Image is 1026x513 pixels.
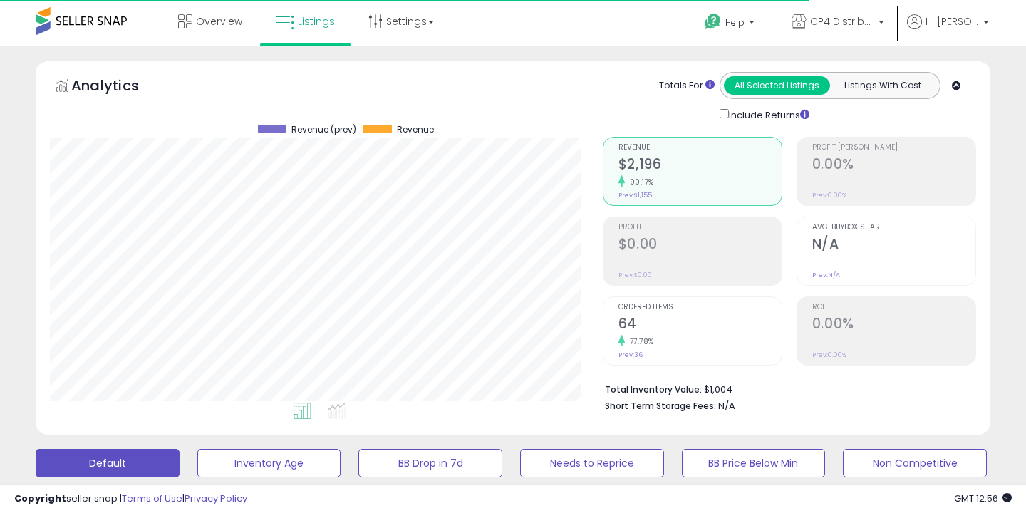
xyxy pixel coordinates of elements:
[926,14,979,28] span: Hi [PERSON_NAME]
[812,224,975,232] span: Avg. Buybox Share
[682,449,826,477] button: BB Price Below Min
[14,492,66,505] strong: Copyright
[812,236,975,255] h2: N/A
[704,13,722,31] i: Get Help
[659,79,715,93] div: Totals For
[812,271,840,279] small: Prev: N/A
[196,14,242,28] span: Overview
[605,400,716,412] b: Short Term Storage Fees:
[812,144,975,152] span: Profit [PERSON_NAME]
[618,271,652,279] small: Prev: $0.00
[954,492,1012,505] span: 2025-08-15 12:56 GMT
[605,380,965,397] li: $1,004
[618,156,782,175] h2: $2,196
[810,14,874,28] span: CP4 Distributors
[618,236,782,255] h2: $0.00
[709,106,826,123] div: Include Returns
[618,304,782,311] span: Ordered Items
[298,14,335,28] span: Listings
[812,351,846,359] small: Prev: 0.00%
[618,316,782,335] h2: 64
[843,449,987,477] button: Non Competitive
[907,14,989,46] a: Hi [PERSON_NAME]
[693,2,769,46] a: Help
[122,492,182,505] a: Terms of Use
[812,191,846,199] small: Prev: 0.00%
[291,125,356,135] span: Revenue (prev)
[812,156,975,175] h2: 0.00%
[718,399,735,413] span: N/A
[618,191,652,199] small: Prev: $1,155
[724,76,830,95] button: All Selected Listings
[71,76,167,99] h5: Analytics
[625,177,654,187] small: 90.17%
[618,351,643,359] small: Prev: 36
[725,16,745,28] span: Help
[358,449,502,477] button: BB Drop in 7d
[618,144,782,152] span: Revenue
[36,449,180,477] button: Default
[14,492,247,506] div: seller snap | |
[397,125,434,135] span: Revenue
[829,76,936,95] button: Listings With Cost
[618,224,782,232] span: Profit
[185,492,247,505] a: Privacy Policy
[625,336,654,347] small: 77.78%
[605,383,702,395] b: Total Inventory Value:
[520,449,664,477] button: Needs to Reprice
[812,316,975,335] h2: 0.00%
[812,304,975,311] span: ROI
[197,449,341,477] button: Inventory Age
